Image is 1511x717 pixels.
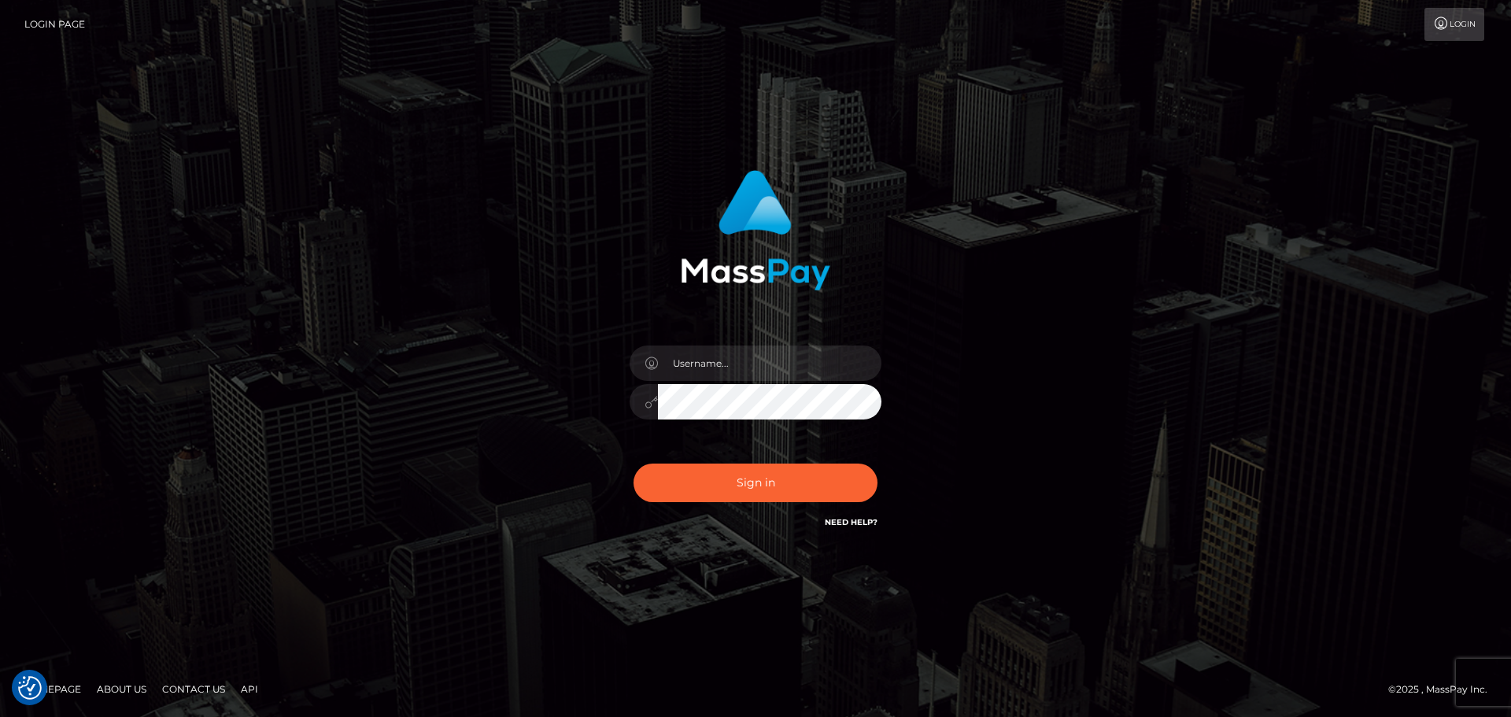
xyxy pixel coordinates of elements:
[18,676,42,700] button: Consent Preferences
[1388,681,1499,698] div: © 2025 , MassPay Inc.
[156,677,231,701] a: Contact Us
[91,677,153,701] a: About Us
[18,676,42,700] img: Revisit consent button
[825,517,877,527] a: Need Help?
[681,170,830,290] img: MassPay Login
[17,677,87,701] a: Homepage
[634,464,877,502] button: Sign in
[1424,8,1484,41] a: Login
[24,8,85,41] a: Login Page
[235,677,264,701] a: API
[658,346,881,381] input: Username...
